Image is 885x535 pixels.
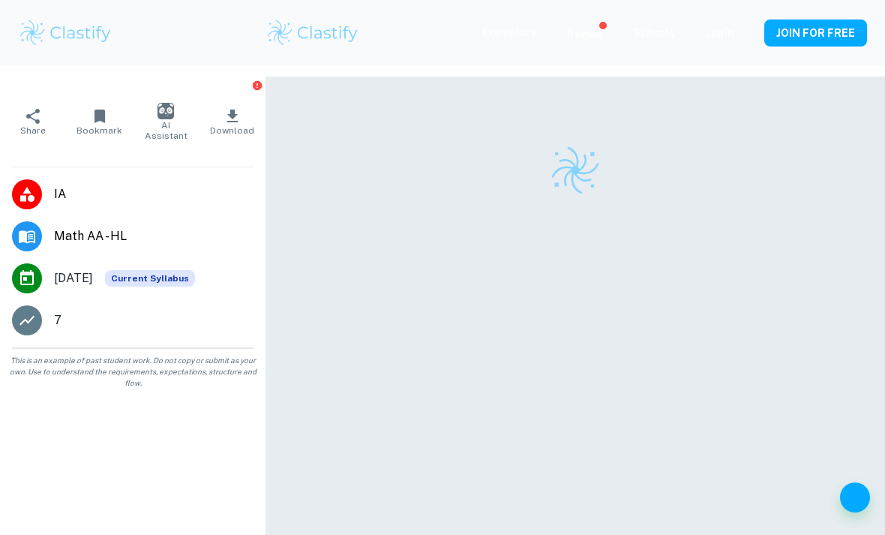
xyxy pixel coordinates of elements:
a: Schools [633,27,675,39]
span: [DATE] [54,269,93,287]
span: AI Assistant [142,120,190,141]
span: IA [54,185,253,203]
span: Math AA - HL [54,227,253,245]
button: Help and Feedback [840,482,870,512]
button: AI Assistant [133,101,199,143]
p: Exemplars [482,24,537,41]
img: Clastify logo [549,144,601,197]
button: JOIN FOR FREE [764,20,867,47]
div: This exemplar is based on the current syllabus. Feel free to refer to it for inspiration/ideas wh... [105,270,195,287]
img: Clastify logo [18,18,113,48]
p: 7 [54,311,61,329]
span: Bookmark [76,125,122,136]
a: Login [705,27,734,39]
span: Share [20,125,46,136]
span: Download [210,125,254,136]
img: Clastify logo [265,18,361,48]
span: Current Syllabus [105,270,195,287]
img: AI Assistant [157,103,174,119]
button: Bookmark [67,101,133,143]
p: Review [567,26,603,42]
button: Download [199,101,266,143]
span: This is an example of past student work. Do not copy or submit as your own. Use to understand the... [6,355,259,389]
button: Report issue [251,80,262,91]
